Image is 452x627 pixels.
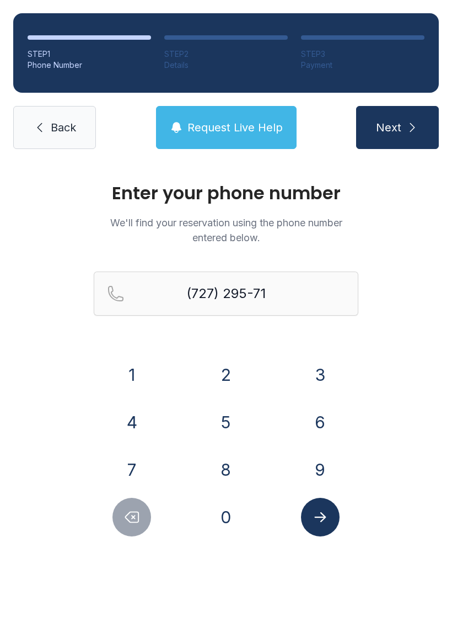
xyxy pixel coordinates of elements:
input: Reservation phone number [94,272,358,316]
button: 3 [301,355,340,394]
button: Delete number [112,498,151,536]
button: 7 [112,450,151,489]
div: STEP 1 [28,49,151,60]
span: Request Live Help [187,120,283,135]
button: 4 [112,403,151,442]
button: 2 [207,355,245,394]
div: Payment [301,60,424,71]
div: STEP 2 [164,49,288,60]
button: 5 [207,403,245,442]
div: STEP 3 [301,49,424,60]
span: Next [376,120,401,135]
button: 9 [301,450,340,489]
button: 0 [207,498,245,536]
h1: Enter your phone number [94,184,358,202]
button: 1 [112,355,151,394]
button: 6 [301,403,340,442]
button: 8 [207,450,245,489]
p: We'll find your reservation using the phone number entered below. [94,215,358,245]
button: Submit lookup form [301,498,340,536]
span: Back [51,120,76,135]
div: Phone Number [28,60,151,71]
div: Details [164,60,288,71]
